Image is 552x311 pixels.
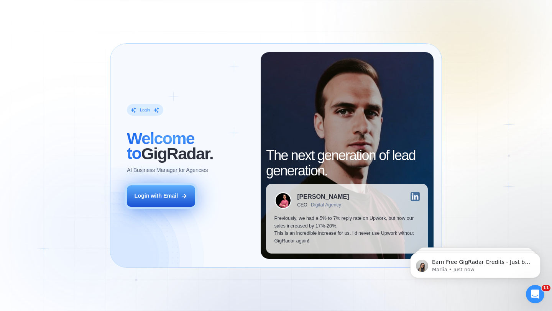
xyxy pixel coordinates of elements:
[274,215,420,245] p: Previously, we had a 5% to 7% reply rate on Upwork, but now our sales increased by 17%-20%. This ...
[140,107,150,113] div: Login
[297,202,307,208] div: CEO
[297,193,349,200] div: [PERSON_NAME]
[526,285,544,303] iframe: Intercom live chat
[127,129,194,163] span: Welcome to
[127,185,195,207] button: Login with Email
[399,237,552,290] iframe: Intercom notifications message
[542,285,550,291] span: 11
[134,192,178,200] div: Login with Email
[311,202,341,208] div: Digital Agency
[127,131,252,161] h2: ‍ GigRadar.
[266,148,428,178] h2: The next generation of lead generation.
[127,167,208,174] p: AI Business Manager for Agencies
